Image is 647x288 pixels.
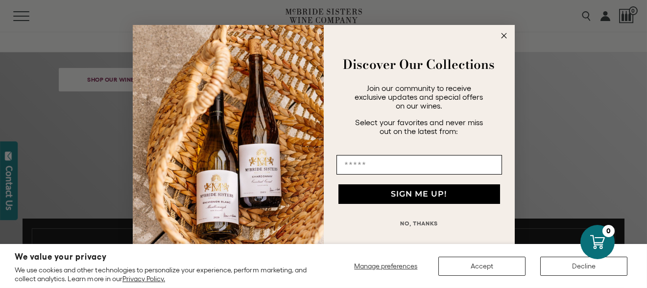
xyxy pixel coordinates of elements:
button: Decline [540,257,627,276]
button: Accept [438,257,526,276]
span: Join our community to receive exclusive updates and special offers on our wines. [355,84,483,110]
h2: We value your privacy [15,253,317,261]
input: Email [336,155,502,175]
button: Close dialog [498,30,510,42]
span: Select your favorites and never miss out on the latest from: [355,118,483,135]
button: NO, THANKS [336,214,502,233]
div: 0 [602,225,615,237]
img: 42653730-7e35-4af7-a99d-12bf478283cf.jpeg [133,25,324,264]
button: SIGN ME UP! [338,184,500,204]
a: Privacy Policy. [122,275,165,283]
strong: Discover Our Collections [343,55,495,74]
p: We use cookies and other technologies to personalize your experience, perform marketing, and coll... [15,266,317,283]
button: Manage preferences [348,257,424,276]
span: Manage preferences [354,262,417,270]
